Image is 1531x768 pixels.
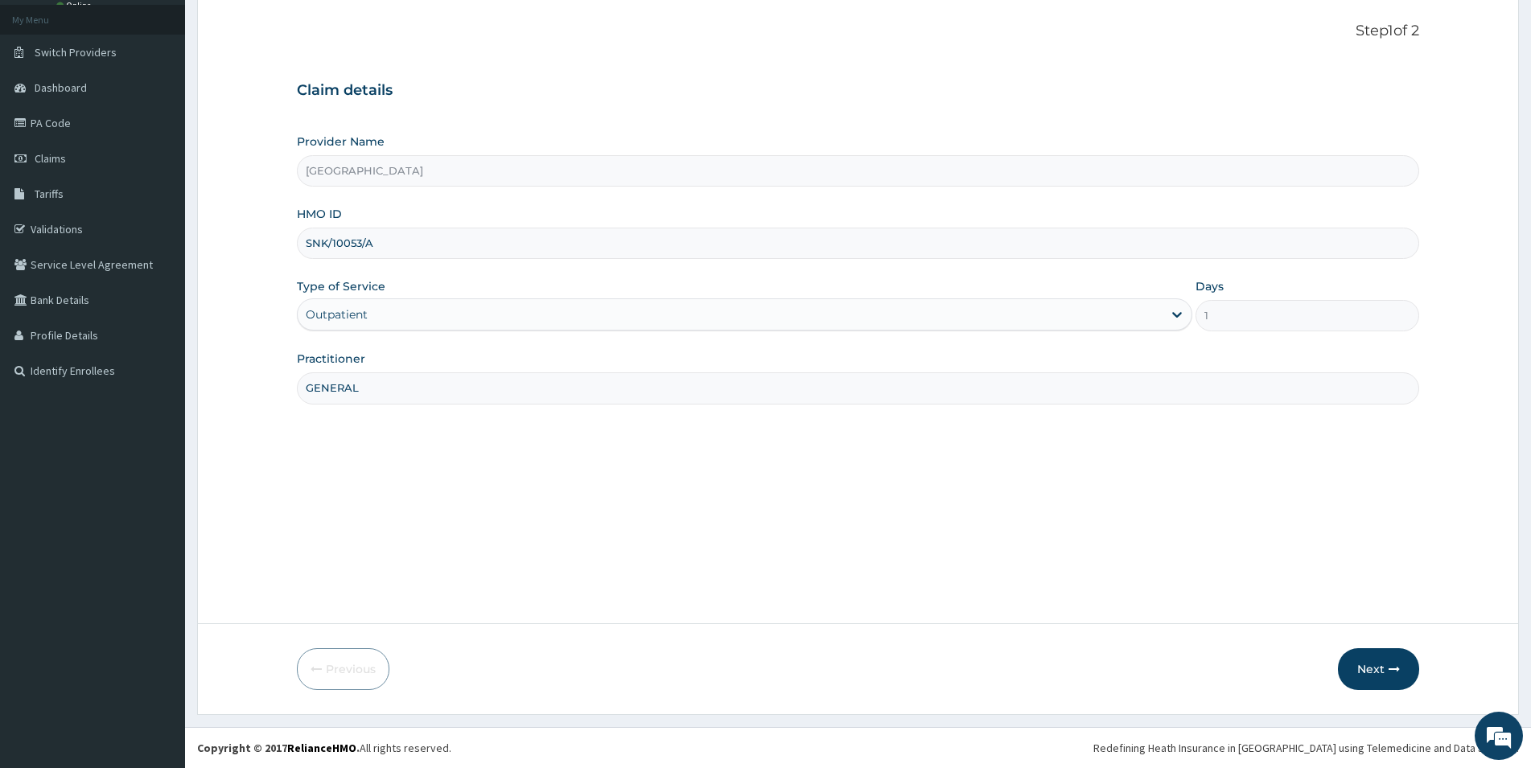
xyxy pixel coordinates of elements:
[287,741,356,755] a: RelianceHMO
[35,187,64,201] span: Tariffs
[306,306,368,322] div: Outpatient
[297,133,385,150] label: Provider Name
[297,23,1419,40] p: Step 1 of 2
[84,90,270,111] div: Chat with us now
[297,206,342,222] label: HMO ID
[1196,278,1224,294] label: Days
[8,439,307,495] textarea: Type your message and hit 'Enter'
[264,8,302,47] div: Minimize live chat window
[35,45,117,60] span: Switch Providers
[35,151,66,166] span: Claims
[197,741,360,755] strong: Copyright © 2017 .
[93,203,222,365] span: We're online!
[1093,740,1519,756] div: Redefining Heath Insurance in [GEOGRAPHIC_DATA] using Telemedicine and Data Science!
[185,727,1531,768] footer: All rights reserved.
[1338,648,1419,690] button: Next
[297,648,389,690] button: Previous
[297,82,1419,100] h3: Claim details
[297,278,385,294] label: Type of Service
[297,228,1419,259] input: Enter HMO ID
[35,80,87,95] span: Dashboard
[297,351,365,367] label: Practitioner
[30,80,65,121] img: d_794563401_company_1708531726252_794563401
[297,372,1419,404] input: Enter Name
